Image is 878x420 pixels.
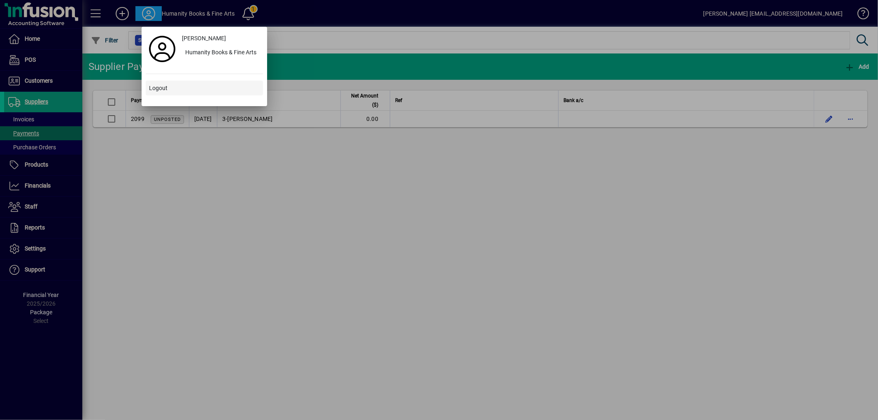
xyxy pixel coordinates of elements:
[182,34,226,43] span: [PERSON_NAME]
[149,84,168,93] span: Logout
[179,46,263,60] button: Humanity Books & Fine Arts
[146,81,263,95] button: Logout
[179,31,263,46] a: [PERSON_NAME]
[146,42,179,56] a: Profile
